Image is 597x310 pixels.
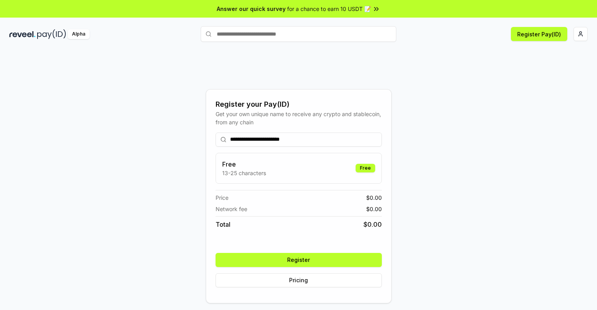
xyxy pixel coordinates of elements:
[37,29,66,39] img: pay_id
[216,194,228,202] span: Price
[356,164,375,172] div: Free
[216,99,382,110] div: Register your Pay(ID)
[216,220,230,229] span: Total
[222,169,266,177] p: 13-25 characters
[363,220,382,229] span: $ 0.00
[366,205,382,213] span: $ 0.00
[287,5,371,13] span: for a chance to earn 10 USDT 📝
[511,27,567,41] button: Register Pay(ID)
[217,5,286,13] span: Answer our quick survey
[216,253,382,267] button: Register
[366,194,382,202] span: $ 0.00
[222,159,266,169] h3: Free
[9,29,36,39] img: reveel_dark
[68,29,90,39] div: Alpha
[216,273,382,287] button: Pricing
[216,205,247,213] span: Network fee
[216,110,382,126] div: Get your own unique name to receive any crypto and stablecoin, from any chain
